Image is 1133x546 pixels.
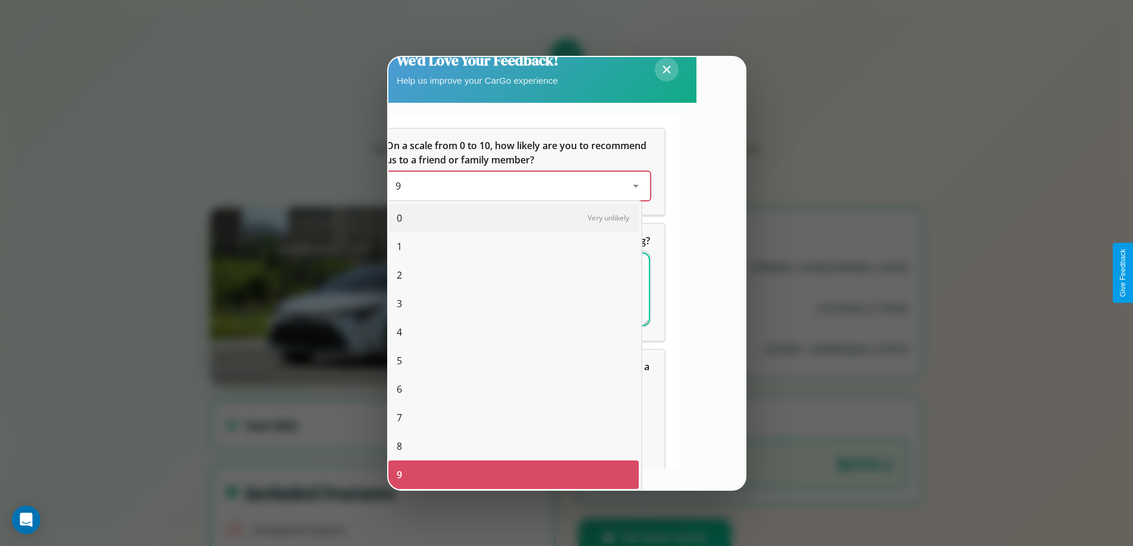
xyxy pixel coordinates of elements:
div: 6 [388,375,639,403]
span: On a scale from 0 to 10, how likely are you to recommend us to a friend or family member? [386,139,649,166]
span: 7 [397,411,402,425]
span: 2 [397,268,402,282]
div: Give Feedback [1119,249,1127,297]
div: 5 [388,346,639,375]
div: 7 [388,403,639,432]
h2: We'd Love Your Feedback! [397,51,558,70]
div: 10 [388,489,639,517]
span: 8 [397,439,402,453]
span: What can we do to make your experience more satisfying? [386,234,650,247]
span: 9 [397,468,402,482]
div: Open Intercom Messenger [12,506,40,534]
div: 3 [388,289,639,318]
div: 2 [388,261,639,289]
span: 4 [397,325,402,339]
span: Which of the following features do you value the most in a vehicle? [386,360,652,387]
div: 8 [388,432,639,460]
p: Help us improve your CarGo experience [397,72,558,89]
span: Very unlikely [588,213,629,223]
span: 3 [397,296,402,311]
div: On a scale from 0 to 10, how likely are you to recommend us to a friend or family member? [386,172,650,200]
div: 4 [388,318,639,346]
span: 0 [397,211,402,225]
h5: On a scale from 0 to 10, how likely are you to recommend us to a friend or family member? [386,138,650,167]
span: 6 [397,382,402,396]
span: 9 [396,179,401,192]
div: 1 [388,232,639,261]
span: 1 [397,239,402,254]
div: 0 [388,204,639,232]
div: 9 [388,460,639,489]
div: On a scale from 0 to 10, how likely are you to recommend us to a friend or family member? [372,129,664,214]
span: 5 [397,354,402,368]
